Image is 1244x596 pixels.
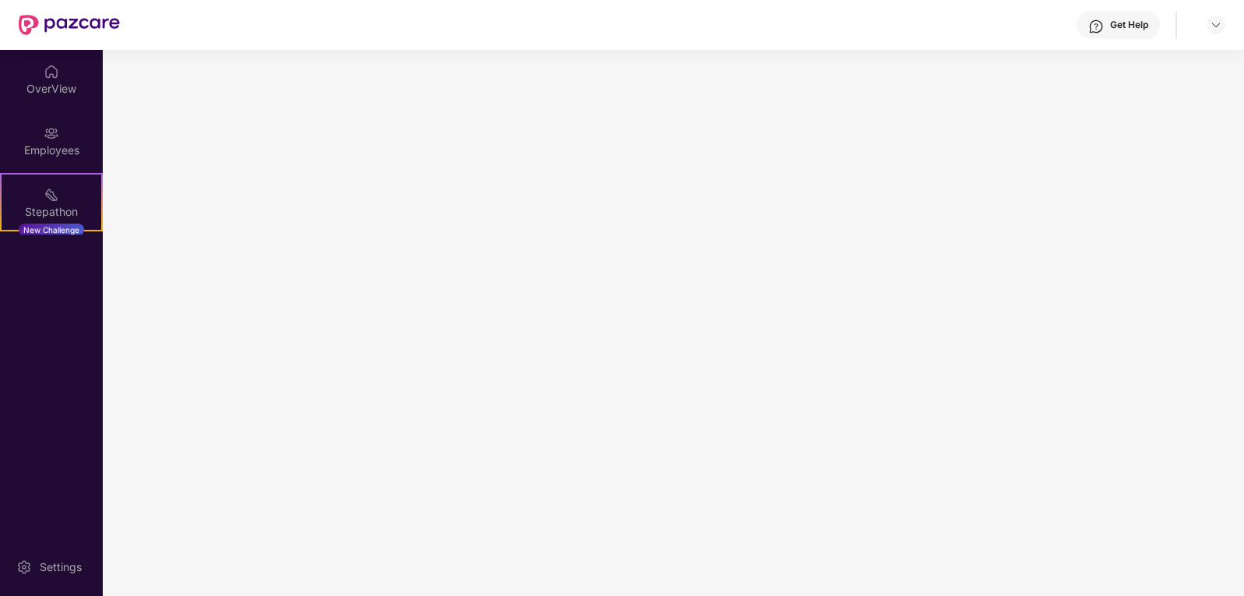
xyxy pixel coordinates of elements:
[1110,19,1148,31] div: Get Help
[1088,19,1104,34] img: svg+xml;base64,PHN2ZyBpZD0iSGVscC0zMngzMiIgeG1sbnM9Imh0dHA6Ly93d3cudzMub3JnLzIwMDAvc3ZnIiB3aWR0aD...
[44,125,59,141] img: svg+xml;base64,PHN2ZyBpZD0iRW1wbG95ZWVzIiB4bWxucz0iaHR0cDovL3d3dy53My5vcmcvMjAwMC9zdmciIHdpZHRoPS...
[19,15,120,35] img: New Pazcare Logo
[1210,19,1222,31] img: svg+xml;base64,PHN2ZyBpZD0iRHJvcGRvd24tMzJ4MzIiIHhtbG5zPSJodHRwOi8vd3d3LnczLm9yZy8yMDAwL3N2ZyIgd2...
[19,224,84,236] div: New Challenge
[44,187,59,203] img: svg+xml;base64,PHN2ZyB4bWxucz0iaHR0cDovL3d3dy53My5vcmcvMjAwMC9zdmciIHdpZHRoPSIyMSIgaGVpZ2h0PSIyMC...
[16,559,32,575] img: svg+xml;base64,PHN2ZyBpZD0iU2V0dGluZy0yMHgyMCIgeG1sbnM9Imh0dHA6Ly93d3cudzMub3JnLzIwMDAvc3ZnIiB3aW...
[2,204,101,220] div: Stepathon
[35,559,86,575] div: Settings
[44,64,59,79] img: svg+xml;base64,PHN2ZyBpZD0iSG9tZSIgeG1sbnM9Imh0dHA6Ly93d3cudzMub3JnLzIwMDAvc3ZnIiB3aWR0aD0iMjAiIG...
